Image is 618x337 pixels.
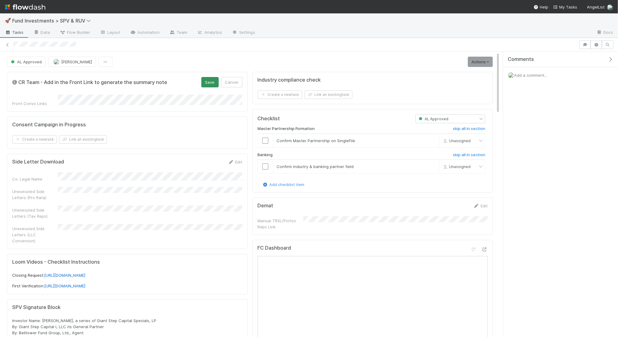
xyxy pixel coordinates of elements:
a: [URL][DOMAIN_NAME] [44,283,85,288]
a: Docs [592,28,618,38]
button: AL Approved [7,57,46,67]
div: Unexecuted Side Letters (Pro Rata) [12,188,58,201]
h5: Loom Videos - Checklist Instructions [12,259,242,265]
a: Add checklist item [262,182,305,187]
button: Create a newtask [258,90,302,99]
a: [URL][DOMAIN_NAME] [44,273,85,278]
div: Unexecuted Side Letters (Tax Reps) [12,207,58,219]
img: avatar_f32b584b-9fa7-42e4-bca2-ac5b6bf32423.png [53,59,59,65]
p: First Verification: [12,283,242,289]
h5: Industry compliance check [258,77,321,83]
span: Fund Investments > SPV & RUV [12,18,94,24]
span: [PERSON_NAME] [61,59,92,64]
a: Flow Builder [55,28,95,38]
div: Unexecuted Side Letters (LLC Conversion) [12,226,58,244]
h5: @ CR Team - Add in the Front Link to generate the summary note [12,79,167,86]
span: Unassigned [442,164,471,169]
a: skip all in section [453,153,485,160]
span: AL Approved [418,117,448,121]
span: AL Approved [10,59,42,64]
img: avatar_f32b584b-9fa7-42e4-bca2-ac5b6bf32423.png [607,4,613,10]
a: Edit [473,203,488,208]
div: Front Convo Links [12,100,58,107]
span: My Tasks [553,5,577,9]
div: Help [534,4,548,10]
button: Link an existingtask [59,135,107,144]
div: Co. Legal Name [12,176,58,182]
span: 🚀 [5,18,11,23]
h5: Demat [258,203,274,209]
a: Actions [468,57,493,67]
span: AngelList [587,5,605,9]
h5: Consent Campaign in Progress [12,122,86,128]
a: Layout [95,28,125,38]
p: Closing Request: [12,272,242,279]
span: Add a comment... [514,73,547,78]
h5: SPV Signature Block [12,304,242,311]
button: Save [201,77,219,87]
a: Team [164,28,192,38]
h6: Master Partnership Formation [258,126,315,131]
span: Comments [508,56,534,62]
a: Automation [125,28,164,38]
span: Unassigned [442,138,471,143]
a: Data [29,28,55,38]
h6: skip all in section [453,126,485,131]
span: Tasks [5,29,24,35]
h5: Side Letter Download [12,159,64,165]
a: Settings [227,28,260,38]
h6: Banking [258,153,273,157]
h5: Checklist [258,116,280,122]
span: Confirm Master Partnership on SingleFile [277,138,355,143]
span: Flow Builder [60,29,90,35]
button: Cancel [221,77,242,87]
img: avatar_f32b584b-9fa7-42e4-bca2-ac5b6bf32423.png [508,72,514,78]
button: [PERSON_NAME] [48,57,96,67]
div: Manual TRSL/Portco Reps Link [258,218,303,230]
h6: skip all in section [453,153,485,157]
img: logo-inverted-e16ddd16eac7371096b0.svg [5,2,45,12]
span: Confirm industry & banking partner field [277,164,354,169]
h5: FC Dashboard [258,245,291,251]
a: Edit [228,160,242,164]
button: Link an existingtask [305,90,352,99]
a: Analytics [192,28,227,38]
button: Create a newtask [12,135,57,144]
a: My Tasks [553,4,577,10]
a: skip all in section [453,126,485,134]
